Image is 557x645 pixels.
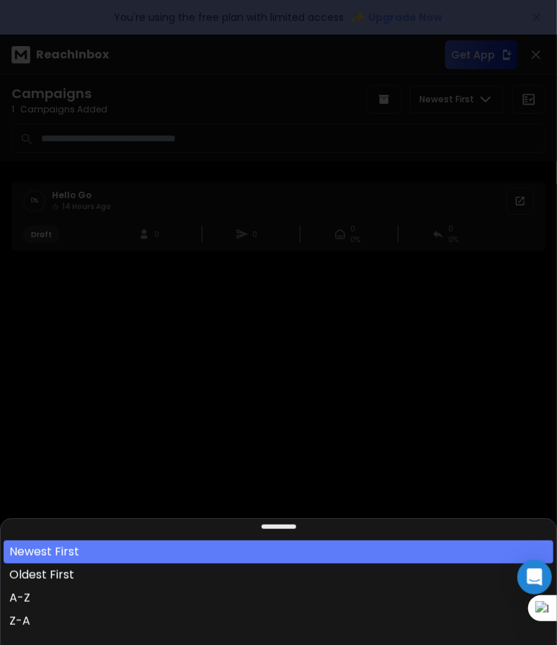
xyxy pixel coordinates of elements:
div: Open Intercom Messenger [517,560,552,595]
button: Newest FirstOldest FirstA-ZZ-A [4,541,553,633]
div: Oldest First [9,566,548,584]
div: A-Z [9,590,548,607]
div: Z-A [9,613,548,630]
div: Newest First [9,543,548,561]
